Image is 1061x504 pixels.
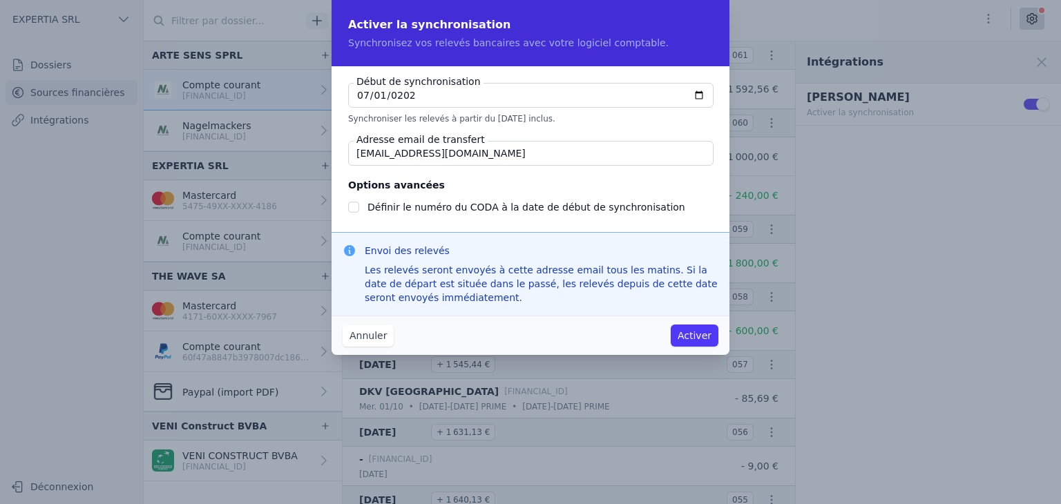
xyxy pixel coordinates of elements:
[348,36,713,50] p: Synchronisez vos relevés bancaires avec votre logiciel comptable.
[348,141,714,166] input: client-12345@logiciel-comptable.com
[365,263,718,304] p: Les relevés seront envoyés à cette adresse email tous les matins. Si la date de départ est située...
[354,75,484,88] label: Début de synchronisation
[354,133,488,146] label: Adresse email de transfert
[367,202,685,213] label: Définir le numéro du CODA à la date de début de synchronisation
[343,324,394,347] button: Annuler
[365,244,718,258] h3: Envoi des relevés
[671,324,718,347] button: Activer
[348,177,445,193] legend: Options avancées
[348,113,713,124] p: Synchroniser les relevés à partir du [DATE] inclus.
[348,17,713,33] h2: Activer la synchronisation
